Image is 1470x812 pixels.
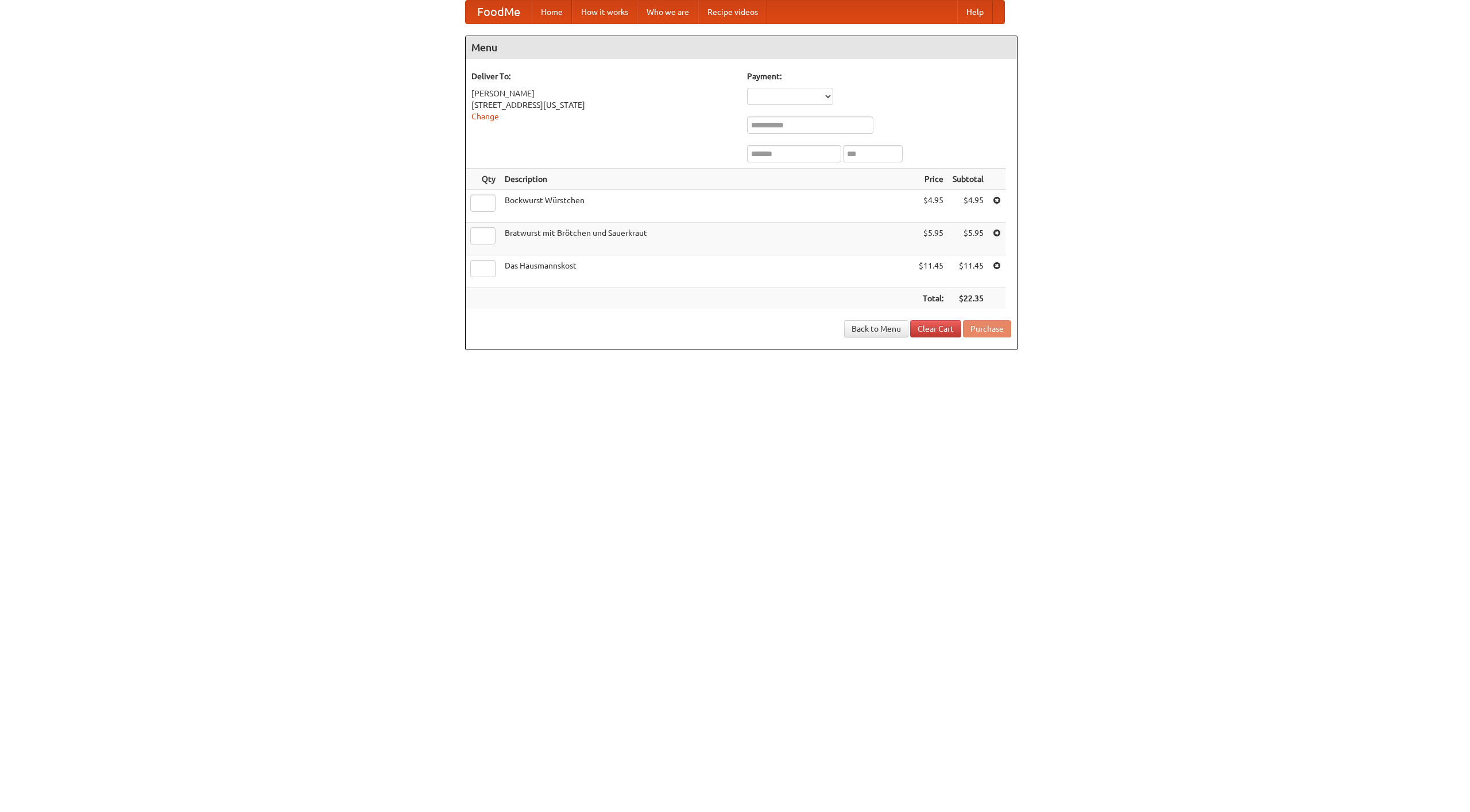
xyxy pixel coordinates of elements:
[948,223,988,255] td: $5.95
[471,112,499,121] a: Change
[914,288,948,309] th: Total:
[500,190,914,223] td: Bockwurst Würstchen
[471,71,736,82] h5: Deliver To:
[698,1,767,24] a: Recipe videos
[844,320,908,337] a: Back to Menu
[466,36,1017,59] h4: Menu
[572,1,637,24] a: How it works
[471,99,736,111] div: [STREET_ADDRESS][US_STATE]
[914,223,948,255] td: $5.95
[500,223,914,255] td: Bratwurst mit Brötchen und Sauerkraut
[948,288,988,309] th: $22.35
[747,71,1011,82] h5: Payment:
[532,1,572,24] a: Home
[910,320,961,337] a: Clear Cart
[914,169,948,190] th: Price
[466,1,532,24] a: FoodMe
[963,320,1011,337] button: Purchase
[948,255,988,288] td: $11.45
[957,1,993,24] a: Help
[914,190,948,223] td: $4.95
[471,88,736,99] div: [PERSON_NAME]
[500,255,914,288] td: Das Hausmannskost
[948,190,988,223] td: $4.95
[914,255,948,288] td: $11.45
[466,169,500,190] th: Qty
[500,169,914,190] th: Description
[948,169,988,190] th: Subtotal
[637,1,698,24] a: Who we are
